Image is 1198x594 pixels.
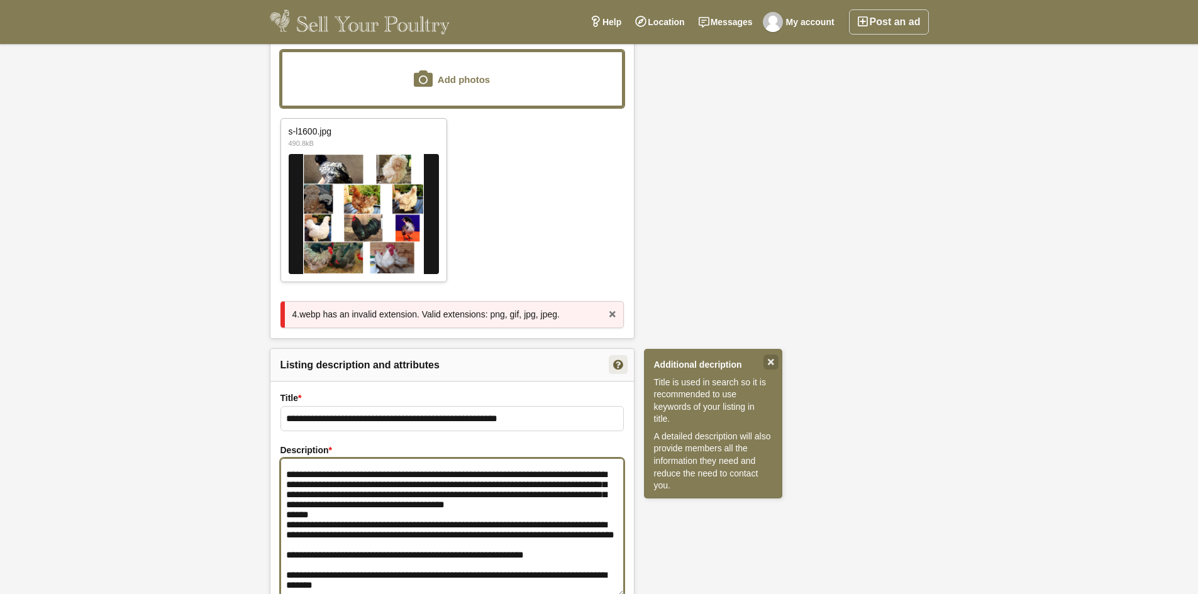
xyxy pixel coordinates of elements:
label: Title [280,392,624,405]
a: Location [628,9,691,35]
a: Post an ad [849,9,929,35]
a: Messages [692,9,760,35]
p: A detailed description will also provide members all the information they need and reduce the nee... [654,431,772,492]
label: Description [280,444,624,457]
strong: Additional decription [654,359,757,371]
p: Title is used in search so it is recommended to use keywords of your listing in title. [654,377,772,426]
a: My account [760,9,841,35]
a: Help [583,9,628,35]
span: 490.8kB [289,140,439,148]
a: X [603,305,622,324]
img: Gracie's Farm [763,12,783,32]
span: s-l1600.jpg [289,126,439,136]
img: auto_qqfile_68c5e0ad721585.38902775.jpg [289,154,439,274]
div: 4.webp has an invalid extension. Valid extensions: png, gif, jpg, jpeg. [280,301,624,328]
img: Sell Your Poultry [270,9,450,35]
h2: Listing description and attributes [270,349,634,381]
